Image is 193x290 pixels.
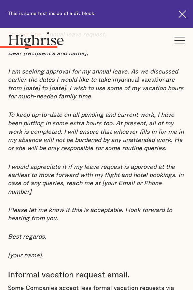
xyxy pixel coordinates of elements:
img: Highrise logo [8,32,64,49]
em: Please let me know if this is acceptable. I look forward to hearing from you. [8,207,172,221]
em: I am seeking approval for my annual leave. As we discussed earlier the dates I would like to take my [8,69,178,83]
em: Best regards, [8,233,46,240]
em: I would appreciate it if my leave request is approved at the earliest to move forward with my fli... [8,164,183,195]
em: To keep up-to-date on all pending and current work, I have been putting in some extra hours too. ... [8,112,184,151]
h3: Informal vacation request email. [8,270,185,280]
img: Cross icon [178,10,186,18]
em: [your name]. [8,252,43,258]
em: Dear [recipient’s and name], [8,50,88,57]
em: are from [date] to [date]. I wish to use some of my vacation hours for much-needed family time. [8,77,183,100]
p: annual vacation [8,68,185,101]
